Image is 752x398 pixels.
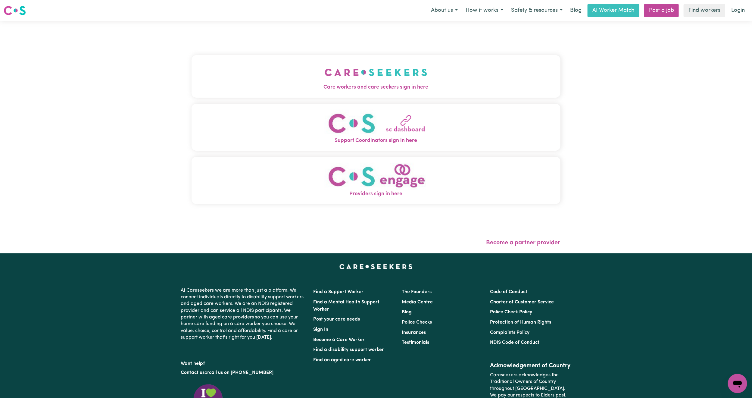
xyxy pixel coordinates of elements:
a: Post a job [644,4,679,17]
iframe: Button to launch messaging window, conversation in progress [728,374,747,393]
a: Contact us [181,370,205,375]
a: Login [728,4,748,17]
a: Protection of Human Rights [490,320,551,325]
a: Become a partner provider [486,240,560,246]
span: Support Coordinators sign in here [192,137,560,145]
h2: Acknowledgement of Country [490,362,571,369]
a: Post your care needs [314,317,360,322]
button: Providers sign in here [192,157,560,204]
p: Want help? [181,358,306,367]
a: Find an aged care worker [314,358,371,362]
a: Become a Care Worker [314,337,365,342]
button: How it works [462,4,507,17]
p: or [181,367,306,378]
a: call us on [PHONE_NUMBER] [209,370,274,375]
button: Support Coordinators sign in here [192,104,560,151]
a: Testimonials [402,340,429,345]
a: Code of Conduct [490,290,527,294]
a: Blog [402,310,412,315]
a: Careseekers home page [339,264,413,269]
a: Careseekers logo [4,4,26,17]
a: The Founders [402,290,432,294]
button: About us [427,4,462,17]
a: Find a Mental Health Support Worker [314,300,380,312]
a: Find a disability support worker [314,347,384,352]
button: Care workers and care seekers sign in here [192,55,560,97]
a: Find workers [684,4,725,17]
a: Police Checks [402,320,432,325]
span: Providers sign in here [192,190,560,198]
a: Sign In [314,327,329,332]
a: Police Check Policy [490,310,532,315]
a: Complaints Policy [490,330,529,335]
a: NDIS Code of Conduct [490,340,539,345]
a: Blog [566,4,585,17]
a: Find a Support Worker [314,290,364,294]
img: Careseekers logo [4,5,26,16]
a: AI Worker Match [588,4,639,17]
a: Insurances [402,330,426,335]
a: Media Centre [402,300,433,305]
p: At Careseekers we are more than just a platform. We connect individuals directly to disability su... [181,285,306,343]
button: Safety & resources [507,4,566,17]
span: Care workers and care seekers sign in here [192,83,560,91]
a: Charter of Customer Service [490,300,554,305]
